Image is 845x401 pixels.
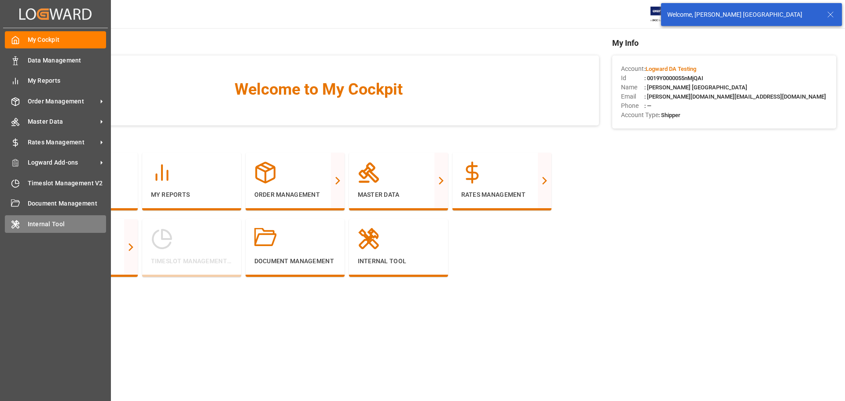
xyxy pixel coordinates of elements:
span: Name [621,83,644,92]
a: Document Management [5,195,106,212]
span: Account Type [621,110,658,120]
p: Rates Management [461,190,543,199]
p: Document Management [254,257,336,266]
span: Rates Management [28,138,97,147]
span: Logward Add-ons [28,158,97,167]
p: Internal Tool [358,257,439,266]
img: Exertis%20JAM%20-%20Email%20Logo.jpg_1722504956.jpg [650,7,681,22]
span: Internal Tool [28,220,107,229]
span: Document Management [28,199,107,208]
span: : [PERSON_NAME][DOMAIN_NAME][EMAIL_ADDRESS][DOMAIN_NAME] [644,93,826,100]
span: Phone [621,101,644,110]
span: : — [644,103,651,109]
span: : [644,66,696,72]
span: Account [621,64,644,74]
span: Logward DA Testing [646,66,696,72]
span: Id [621,74,644,83]
span: My Cockpit [28,35,107,44]
span: : [PERSON_NAME] [GEOGRAPHIC_DATA] [644,84,747,91]
div: Welcome, [PERSON_NAME] [GEOGRAPHIC_DATA] [667,10,819,19]
span: Data Management [28,56,107,65]
span: Welcome to My Cockpit [56,77,581,101]
span: Order Management [28,97,97,106]
p: Order Management [254,190,336,199]
p: Master Data [358,190,439,199]
a: Internal Tool [5,215,106,232]
a: My Cockpit [5,31,106,48]
a: My Reports [5,72,106,89]
p: My Reports [151,190,232,199]
span: My Info [612,37,836,49]
span: Master Data [28,117,97,126]
span: : Shipper [658,112,680,118]
a: Data Management [5,52,106,69]
span: Navigation [39,134,599,146]
span: My Reports [28,76,107,85]
span: Email [621,92,644,101]
span: : 0019Y0000055nMjQAI [644,75,703,81]
span: Timeslot Management V2 [28,179,107,188]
